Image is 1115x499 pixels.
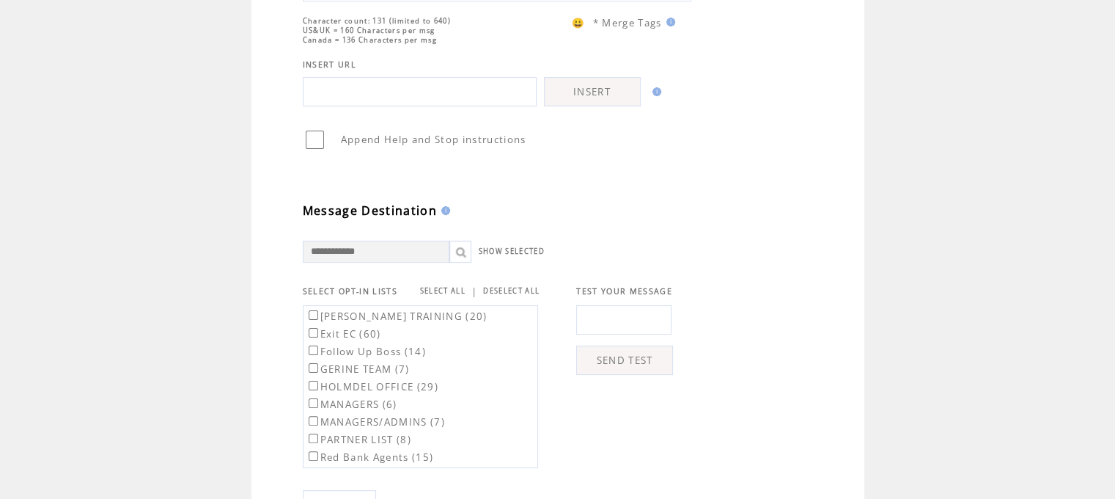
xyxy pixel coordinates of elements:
[303,16,451,26] span: Character count: 131 (limited to 640)
[572,16,585,29] span: 😀
[306,310,487,323] label: [PERSON_NAME] TRAINING (20)
[309,398,318,408] input: MANAGERS (6)
[309,434,318,443] input: PARTNER LIST (8)
[648,87,661,96] img: help.gif
[306,363,410,376] label: GERINE TEAM (7)
[306,451,434,464] label: Red Bank Agents (15)
[662,18,675,26] img: help.gif
[306,415,445,429] label: MANAGERS/ADMINS (7)
[576,346,673,375] a: SEND TEST
[303,35,437,45] span: Canada = 136 Characters per msg
[303,286,397,296] span: SELECT OPT-IN LISTS
[309,381,318,390] input: HOLMDEL OFFICE (29)
[303,203,437,219] span: Message Destination
[303,59,356,70] span: INSERT URL
[306,398,397,411] label: MANAGERS (6)
[309,363,318,373] input: GERINE TEAM (7)
[309,451,318,461] input: Red Bank Agents (15)
[483,286,540,296] a: DESELECT ALL
[544,77,641,106] a: INSERT
[420,286,465,296] a: SELECT ALL
[341,133,526,146] span: Append Help and Stop instructions
[306,433,411,446] label: PARTNER LIST (8)
[306,380,438,393] label: HOLMDEL OFFICE (29)
[306,327,381,340] label: Exit EC (60)
[576,286,672,296] span: TEST YOUR MESSAGE
[471,285,477,298] span: |
[306,345,426,358] label: Follow Up Boss (14)
[309,328,318,338] input: Exit EC (60)
[593,16,662,29] span: * Merge Tags
[309,416,318,426] input: MANAGERS/ADMINS (7)
[309,346,318,355] input: Follow Up Boss (14)
[437,206,450,215] img: help.gif
[479,247,545,256] a: SHOW SELECTED
[309,310,318,320] input: [PERSON_NAME] TRAINING (20)
[303,26,435,35] span: US&UK = 160 Characters per msg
